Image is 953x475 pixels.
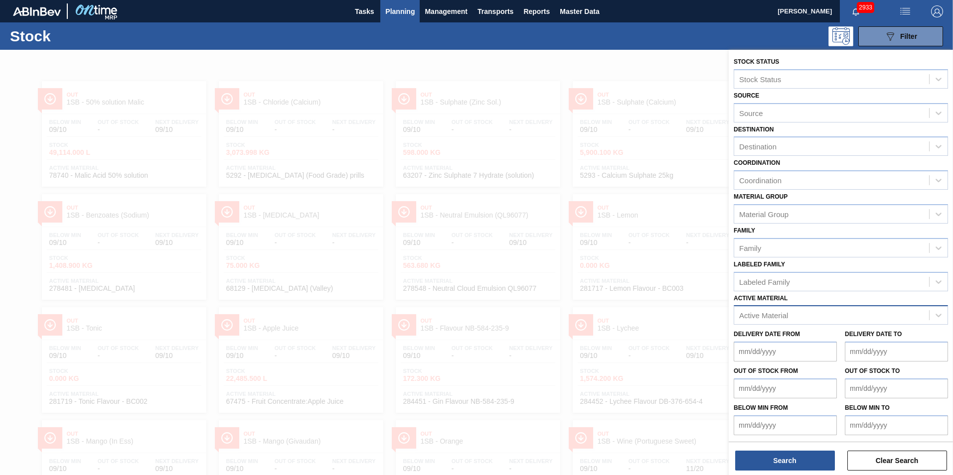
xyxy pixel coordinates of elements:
div: Coordination [739,176,782,185]
div: Destination [739,142,777,151]
label: Below Min to [845,404,890,411]
h1: Stock [10,30,159,42]
label: Delivery Date from [734,331,800,338]
div: Material Group [739,210,789,218]
label: Delivery Date to [845,331,902,338]
label: Material Group [734,193,788,200]
input: mm/dd/yyyy [845,415,948,435]
img: TNhmsLtSVTkK8tSr43FrP2fwEKptu5GPRR3wAAAABJRU5ErkJggg== [13,7,61,16]
label: Out of Stock to [845,367,900,374]
label: Out of Stock from [734,367,798,374]
label: Labeled Family [734,261,785,268]
label: Below Min from [734,404,788,411]
span: Tasks [353,5,375,17]
input: mm/dd/yyyy [734,415,837,435]
input: mm/dd/yyyy [845,342,948,361]
label: Stock Status [734,58,779,65]
span: Planning [385,5,415,17]
label: Destination [734,126,774,133]
div: Source [739,109,763,117]
span: Transports [477,5,513,17]
input: mm/dd/yyyy [845,378,948,398]
div: Active Material [739,311,788,320]
button: Filter [858,26,943,46]
button: Notifications [840,4,872,18]
img: userActions [899,5,911,17]
div: Labeled Family [739,277,790,286]
span: 2933 [857,2,874,13]
label: Family [734,227,755,234]
div: Programming: no user selected [828,26,853,46]
img: Logout [931,5,943,17]
span: Management [425,5,468,17]
span: Filter [900,32,917,40]
span: Reports [523,5,550,17]
label: Coordination [734,159,780,166]
label: Active Material [734,295,788,302]
input: mm/dd/yyyy [734,342,837,361]
div: Family [739,243,761,252]
label: Source [734,92,759,99]
span: Master Data [560,5,599,17]
input: mm/dd/yyyy [734,378,837,398]
div: Stock Status [739,75,781,83]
